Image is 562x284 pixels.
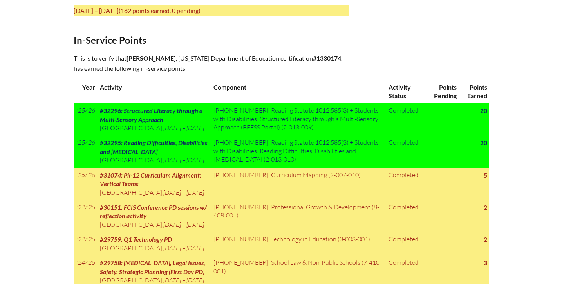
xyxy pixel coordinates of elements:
strong: 3 [484,259,487,266]
td: , [97,103,211,136]
td: , [97,232,211,255]
span: (182 points earned, 0 pending) [119,7,201,14]
td: , [97,135,211,167]
td: Completed [385,232,425,255]
span: [PERSON_NAME] [126,54,176,62]
span: [DATE] – [DATE] [163,124,204,132]
td: [PHONE_NUMBER]: Reading Statute 1012.585(3) + Students with Disabilities: Reading Difficulties, D... [210,135,385,167]
td: [PHONE_NUMBER]: Reading Statute 1012.585(3) + Students with Disabilities: Structured Literacy thr... [210,103,385,136]
span: #31074: Pk-12 Curriculum Alignment: Vertical Teams [100,171,201,187]
td: '25/'26 [74,135,97,167]
th: Activity [97,80,211,103]
b: #1330174 [313,54,341,62]
span: [GEOGRAPHIC_DATA] [100,156,162,164]
td: , [97,200,211,232]
p: [DATE] – [DATE] [74,5,349,16]
strong: 5 [484,171,487,179]
span: #29758: [MEDICAL_DATA], Legal Issues, Safety, Strategic Planning (First Day PD) [100,259,205,275]
strong: 2 [484,203,487,211]
td: '24/'25 [74,200,97,232]
td: [PHONE_NUMBER]: Technology in Education (3-003-001) [210,232,385,255]
p: This is to verify that , [US_STATE] Department of Education certification , has earned the follow... [74,53,349,74]
td: '25/'26 [74,103,97,136]
span: [DATE] – [DATE] [163,189,204,196]
th: Year [74,80,97,103]
span: [DATE] – [DATE] [163,244,204,252]
th: Activity Status [385,80,425,103]
td: Completed [385,103,425,136]
span: [GEOGRAPHIC_DATA] [100,189,162,196]
th: Points Pending [425,80,458,103]
th: Points Earned [458,80,488,103]
strong: 20 [480,139,487,146]
td: '24/'25 [74,232,97,255]
strong: 2 [484,235,487,243]
span: [DATE] – [DATE] [163,156,204,164]
span: [GEOGRAPHIC_DATA] [100,124,162,132]
span: [DATE] – [DATE] [163,276,204,284]
td: , [97,168,211,200]
span: #30151: FCIS Conference PD sessions w/ reflection activity [100,203,207,219]
span: #32296: Structured Literacy through a Multi-Sensory Approach [100,107,202,123]
th: Component [210,80,385,103]
td: Completed [385,168,425,200]
span: [GEOGRAPHIC_DATA] [100,244,162,252]
span: #29759: Q1 Technology PD [100,235,172,243]
h2: In-Service Points [74,34,349,46]
span: [DATE] – [DATE] [163,221,204,228]
span: #32295: Reading Difficulties, Disabilities and [MEDICAL_DATA] [100,139,207,155]
span: [GEOGRAPHIC_DATA] [100,221,162,228]
td: Completed [385,135,425,167]
span: [GEOGRAPHIC_DATA] [100,276,162,284]
td: [PHONE_NUMBER]: Curriculum Mapping (2-007-010) [210,168,385,200]
td: Completed [385,200,425,232]
td: '25/'26 [74,168,97,200]
strong: 20 [480,107,487,114]
td: [PHONE_NUMBER]: Professional Growth & Development (8-408-001) [210,200,385,232]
